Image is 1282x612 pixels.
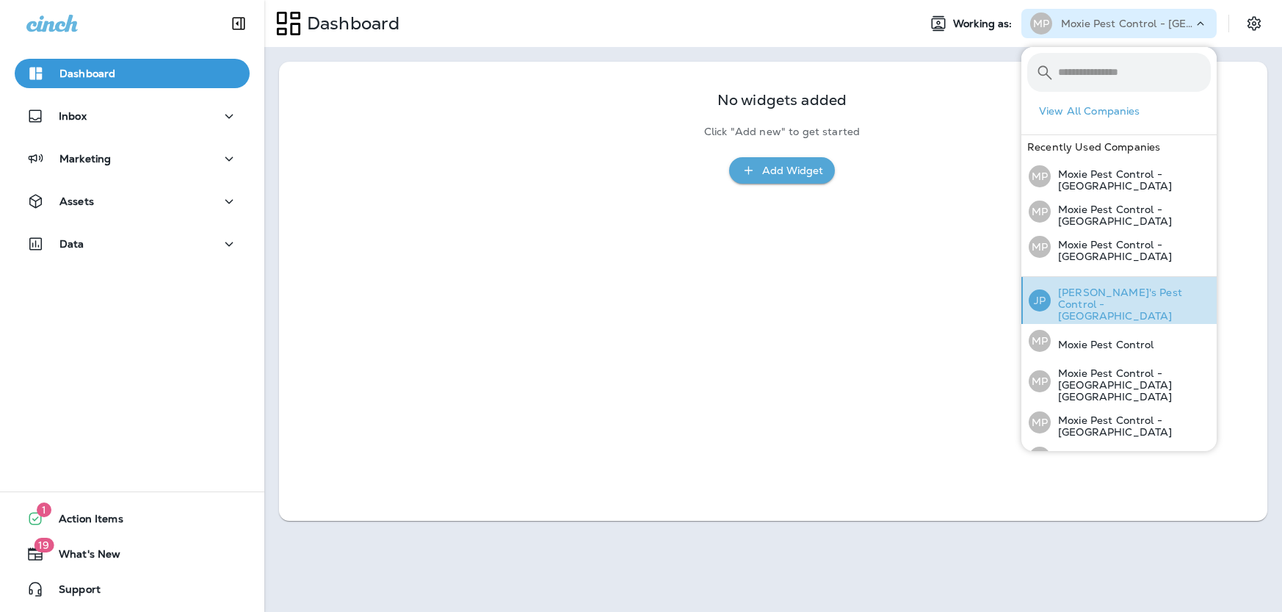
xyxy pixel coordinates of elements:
button: Collapse Sidebar [218,9,259,38]
div: MP [1029,411,1051,433]
button: Settings [1241,10,1267,37]
button: Dashboard [15,59,250,88]
button: Data [15,229,250,259]
p: Inbox [59,110,87,122]
p: Dashboard [59,68,115,79]
p: Click "Add new" to get started [704,126,860,138]
div: Add Widget [762,162,823,180]
div: JP [1029,289,1051,312]
div: MP [1029,201,1051,223]
div: Recently Used Companies [1021,135,1217,159]
div: MP [1029,370,1051,392]
p: [PERSON_NAME]'s Pest Control - [GEOGRAPHIC_DATA] [1051,287,1211,322]
button: MPMoxie Pest Control - [GEOGRAPHIC_DATA] [1021,194,1217,229]
button: Inbox [15,101,250,131]
p: No widgets added [717,94,847,107]
div: MP [1029,447,1051,469]
button: Marketing [15,144,250,173]
button: MPMoxie Pest Control - OKC [GEOGRAPHIC_DATA] [1021,440,1217,475]
p: Dashboard [301,12,399,35]
button: MPMoxie Pest Control - [GEOGRAPHIC_DATA] [1021,229,1217,264]
p: Moxie Pest Control - [GEOGRAPHIC_DATA] [1051,168,1211,192]
p: Assets [59,195,94,207]
button: 1Action Items [15,504,250,533]
button: MPMoxie Pest Control - [GEOGRAPHIC_DATA] [1021,405,1217,440]
button: Support [15,575,250,604]
p: Moxie Pest Control - OKC [GEOGRAPHIC_DATA] [1051,450,1211,473]
span: Working as: [953,18,1015,30]
button: Add Widget [729,157,835,184]
div: MP [1029,165,1051,187]
p: Moxie Pest Control - [GEOGRAPHIC_DATA] [1061,18,1193,29]
button: MPMoxie Pest Control - [GEOGRAPHIC_DATA] [GEOGRAPHIC_DATA] [1021,358,1217,405]
div: MP [1030,12,1052,35]
p: Data [59,238,84,250]
button: 19What's New [15,539,250,569]
span: What's New [44,548,120,566]
button: Assets [15,187,250,216]
button: MPMoxie Pest Control - [GEOGRAPHIC_DATA] [1021,159,1217,194]
button: View All Companies [1033,100,1217,123]
button: JP[PERSON_NAME]'s Pest Control - [GEOGRAPHIC_DATA] [1021,277,1217,324]
div: MP [1029,236,1051,258]
span: 19 [34,538,54,552]
span: 1 [37,503,51,517]
p: Moxie Pest Control [1051,339,1154,350]
p: Marketing [59,153,111,165]
button: MPMoxie Pest Control [1021,324,1217,358]
p: Moxie Pest Control - [GEOGRAPHIC_DATA] [1051,239,1211,262]
div: MP [1029,330,1051,352]
span: Action Items [44,513,123,530]
p: Moxie Pest Control - [GEOGRAPHIC_DATA] [GEOGRAPHIC_DATA] [1051,367,1211,403]
p: Moxie Pest Control - [GEOGRAPHIC_DATA] [1051,204,1211,227]
span: Support [44,583,101,601]
p: Moxie Pest Control - [GEOGRAPHIC_DATA] [1051,414,1211,438]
